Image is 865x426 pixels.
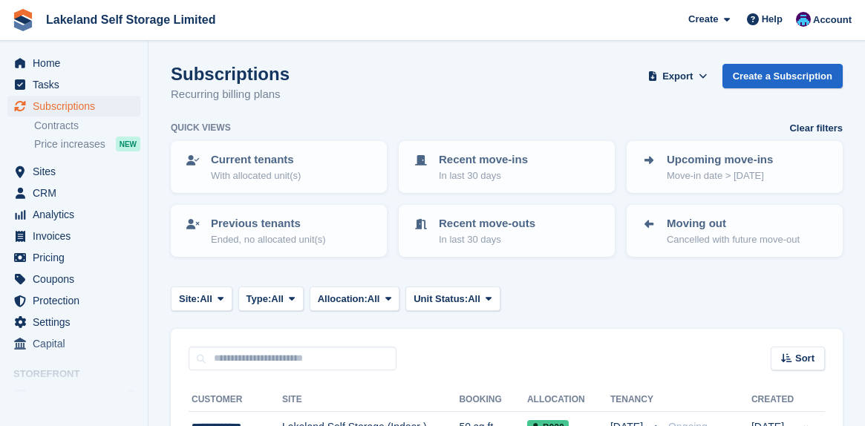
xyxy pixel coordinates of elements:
[405,286,500,311] button: Unit Status: All
[34,136,140,152] a: Price increases NEW
[7,290,140,311] a: menu
[796,12,811,27] img: David Dickson
[667,232,800,247] p: Cancelled with future move-out
[211,151,301,168] p: Current tenants
[172,142,385,191] a: Current tenants With allocated unit(s)
[414,292,468,307] span: Unit Status:
[33,247,122,268] span: Pricing
[271,292,284,307] span: All
[40,7,222,32] a: Lakeland Self Storage Limited
[439,168,528,183] p: In last 30 days
[34,119,140,133] a: Contracts
[33,53,122,73] span: Home
[7,269,140,289] a: menu
[7,204,140,225] a: menu
[211,168,301,183] p: With allocated unit(s)
[7,96,140,117] a: menu
[628,206,841,255] a: Moving out Cancelled with future move-out
[33,312,122,332] span: Settings
[667,215,800,232] p: Moving out
[247,292,272,307] span: Type:
[318,292,368,307] span: Allocation:
[12,9,34,31] img: stora-icon-8386f47178a22dfd0bd8f6a31ec36ba5ce8667c1dd55bd0f319d3a0aa187defe.svg
[123,387,140,404] a: Preview store
[439,232,535,247] p: In last 30 days
[439,151,528,168] p: Recent move-ins
[7,161,140,182] a: menu
[172,206,385,255] a: Previous tenants Ended, no allocated unit(s)
[368,292,380,307] span: All
[468,292,480,307] span: All
[7,333,140,354] a: menu
[171,86,290,103] p: Recurring billing plans
[310,286,400,311] button: Allocation: All
[171,64,290,84] h1: Subscriptions
[688,12,718,27] span: Create
[34,137,105,151] span: Price increases
[33,161,122,182] span: Sites
[189,388,282,412] th: Customer
[722,64,843,88] a: Create a Subscription
[400,206,613,255] a: Recent move-outs In last 30 days
[238,286,304,311] button: Type: All
[171,286,232,311] button: Site: All
[667,151,773,168] p: Upcoming move-ins
[400,142,613,191] a: Recent move-ins In last 30 days
[7,312,140,332] a: menu
[628,142,841,191] a: Upcoming move-ins Move-in date > [DATE]
[7,385,140,406] a: menu
[7,247,140,268] a: menu
[171,121,231,134] h6: Quick views
[459,388,527,412] th: Booking
[33,183,122,203] span: CRM
[33,74,122,95] span: Tasks
[7,53,140,73] a: menu
[33,385,122,406] span: Booking Portal
[33,204,122,225] span: Analytics
[179,292,200,307] span: Site:
[7,226,140,246] a: menu
[662,69,693,84] span: Export
[439,215,535,232] p: Recent move-outs
[7,74,140,95] a: menu
[33,226,122,246] span: Invoices
[7,183,140,203] a: menu
[610,388,662,412] th: Tenancy
[762,12,783,27] span: Help
[33,290,122,311] span: Protection
[13,367,148,381] span: Storefront
[813,13,852,27] span: Account
[211,232,326,247] p: Ended, no allocated unit(s)
[789,121,843,136] a: Clear filters
[667,168,773,183] p: Move-in date > [DATE]
[645,64,711,88] button: Export
[211,215,326,232] p: Previous tenants
[795,351,815,366] span: Sort
[116,137,140,151] div: NEW
[33,96,122,117] span: Subscriptions
[527,388,610,412] th: Allocation
[33,333,122,354] span: Capital
[282,388,459,412] th: Site
[200,292,212,307] span: All
[751,388,794,412] th: Created
[33,269,122,289] span: Coupons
